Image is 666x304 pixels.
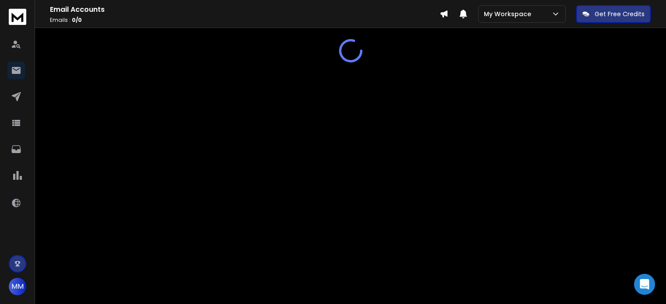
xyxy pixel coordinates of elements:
[9,278,26,295] button: MM
[484,10,535,18] p: My Workspace
[50,17,440,24] p: Emails :
[50,4,440,15] h1: Email Accounts
[9,9,26,25] img: logo
[595,10,645,18] p: Get Free Credits
[634,274,655,295] div: Open Intercom Messenger
[576,5,651,23] button: Get Free Credits
[72,16,82,24] span: 0 / 0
